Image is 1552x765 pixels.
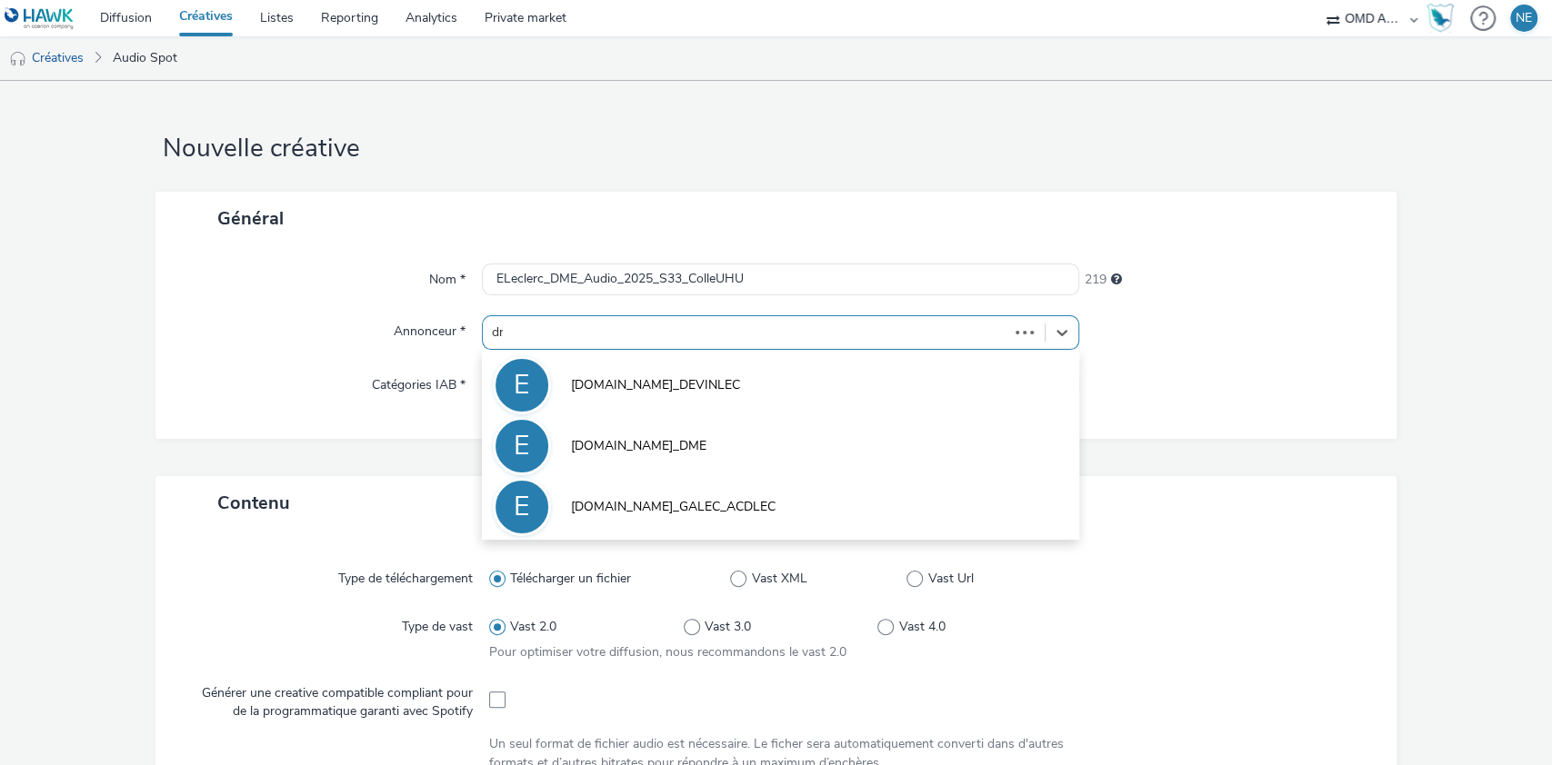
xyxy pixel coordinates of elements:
[188,677,480,721] label: Générer une creative compatible compliant pour de la programmatique garanti avec Spotify
[514,421,529,472] div: E
[422,263,473,289] label: Nom *
[1516,5,1532,32] div: NE
[752,570,807,588] span: Vast XML
[331,562,480,588] label: Type de téléchargement
[927,570,973,588] span: Vast Url
[1084,271,1106,289] span: 219
[217,491,290,515] span: Contenu
[104,36,186,80] a: Audio Spot
[510,570,631,588] span: Télécharger un fichier
[514,360,529,411] div: E
[489,643,846,661] span: Pour optimiser votre diffusion, nous recommandons le vast 2.0
[482,263,1080,295] input: Nom
[571,498,776,516] span: [DOMAIN_NAME]_GALEC_ACDLEC
[1110,271,1121,289] div: 255 caractères maximum
[5,7,75,30] img: undefined Logo
[386,315,473,341] label: Annonceur *
[155,132,1397,166] h1: Nouvelle créative
[9,50,27,68] img: audio
[571,376,740,394] span: [DOMAIN_NAME]_DEVINLEC
[571,437,706,455] span: [DOMAIN_NAME]_DME
[1427,4,1454,33] img: Hawk Academy
[899,618,946,636] span: Vast 4.0
[514,482,529,532] div: E
[217,206,284,231] span: Général
[1427,4,1461,33] a: Hawk Academy
[705,618,751,636] span: Vast 3.0
[510,618,556,636] span: Vast 2.0
[365,369,473,394] label: Catégories IAB *
[395,611,480,636] label: Type de vast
